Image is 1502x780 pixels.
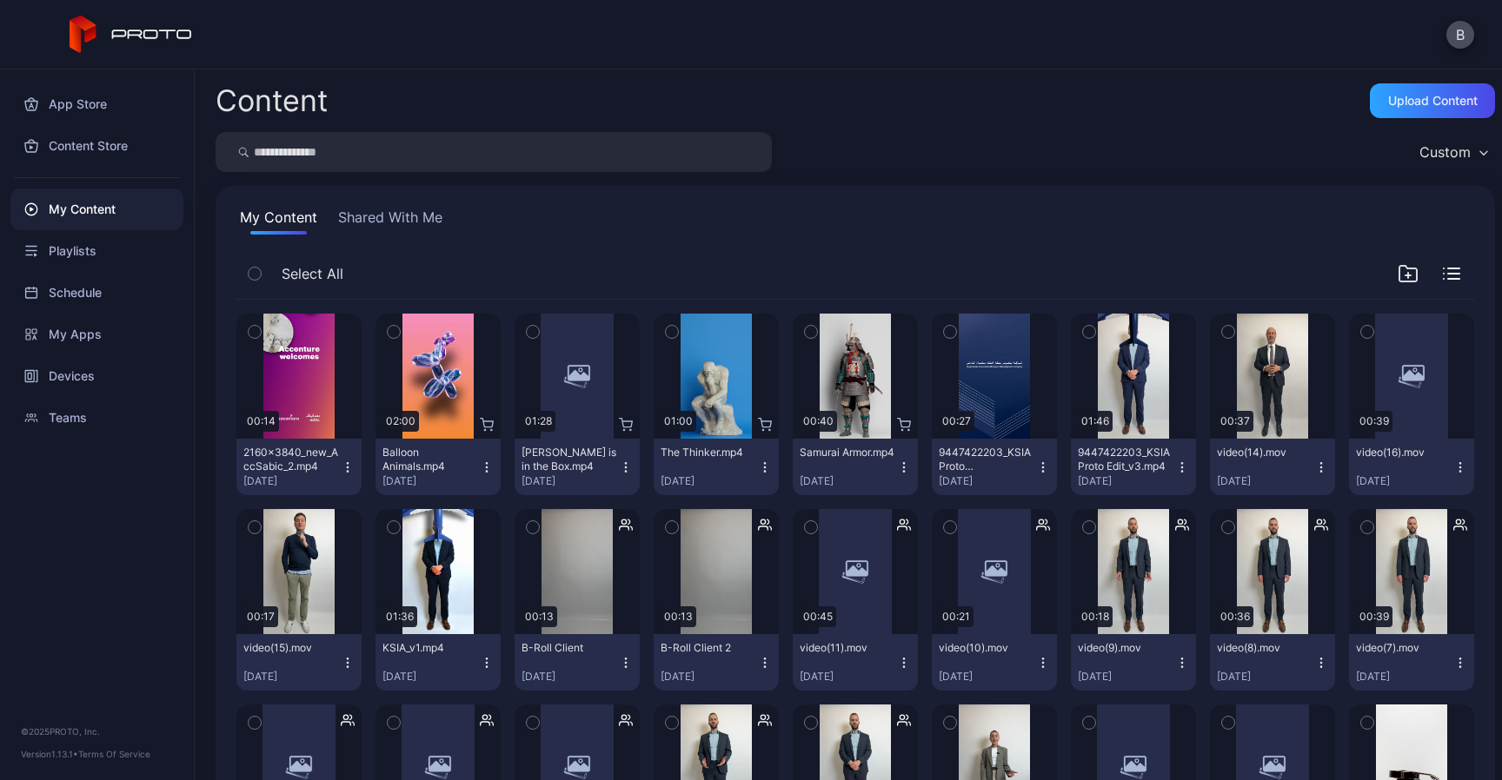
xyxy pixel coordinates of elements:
[1217,446,1313,459] div: video(14).mov
[21,724,173,738] div: © 2025 PROTO, Inc.
[1446,21,1474,49] button: B
[800,641,895,655] div: video(11).mov
[522,474,619,488] div: [DATE]
[1217,641,1313,655] div: video(8).mov
[939,446,1034,473] div: 9447422203_KSIAProto LOOP_v2.mp4
[10,314,183,355] a: My Apps
[515,439,640,495] button: [PERSON_NAME] is in the Box.mp4[DATE]
[375,439,501,495] button: Balloon Animals.mp4[DATE]
[1078,670,1175,684] div: [DATE]
[1356,446,1452,459] div: video(16).mov
[1210,634,1335,691] button: video(8).mov[DATE]
[10,83,183,125] a: App Store
[522,670,619,684] div: [DATE]
[522,446,617,473] div: Howie Mandel is in the Box.mp4
[382,641,478,655] div: KSIA_v1.mp4
[800,670,897,684] div: [DATE]
[1071,634,1196,691] button: video(9).mov[DATE]
[1217,670,1314,684] div: [DATE]
[1210,439,1335,495] button: video(14).mov[DATE]
[382,670,480,684] div: [DATE]
[939,670,1036,684] div: [DATE]
[375,634,501,691] button: KSIA_v1.mp4[DATE]
[1349,634,1474,691] button: video(7).mov[DATE]
[10,272,183,314] a: Schedule
[236,439,362,495] button: 2160×3840_new_AccSabic_2.mp4[DATE]
[10,397,183,439] a: Teams
[1071,439,1196,495] button: 9447422203_KSIAProto Edit_v3.mp4[DATE]
[382,474,480,488] div: [DATE]
[793,634,918,691] button: video(11).mov[DATE]
[661,446,756,459] div: The Thinker.mp4
[243,474,341,488] div: [DATE]
[1356,641,1452,655] div: video(7).mov
[1078,446,1173,473] div: 9447422203_KSIAProto Edit_v3.mp4
[1411,132,1495,172] button: Custom
[800,474,897,488] div: [DATE]
[1078,641,1173,655] div: video(9).mov
[335,207,446,235] button: Shared With Me
[1356,474,1453,488] div: [DATE]
[939,641,1034,655] div: video(10).mov
[10,188,183,230] a: My Content
[932,439,1057,495] button: 9447422203_KSIAProto LOOP_v2.mp4[DATE]
[1370,83,1495,118] button: Upload Content
[10,230,183,272] a: Playlists
[243,446,339,473] div: 2160×3840_new_AccSabic_2.mp4
[78,749,150,759] a: Terms Of Service
[661,641,756,655] div: B-Roll Client 2
[282,263,343,284] span: Select All
[1217,474,1314,488] div: [DATE]
[654,439,779,495] button: The Thinker.mp4[DATE]
[515,634,640,691] button: B-Roll Client[DATE]
[1388,94,1478,108] div: Upload Content
[1349,439,1474,495] button: video(16).mov[DATE]
[236,207,321,235] button: My Content
[216,86,328,116] div: Content
[243,670,341,684] div: [DATE]
[932,634,1057,691] button: video(10).mov[DATE]
[661,670,758,684] div: [DATE]
[382,446,478,473] div: Balloon Animals.mp4
[236,634,362,691] button: video(15).mov[DATE]
[522,641,617,655] div: B-Roll Client
[10,125,183,167] a: Content Store
[793,439,918,495] button: Samurai Armor.mp4[DATE]
[1078,474,1175,488] div: [DATE]
[939,474,1036,488] div: [DATE]
[654,634,779,691] button: B-Roll Client 2[DATE]
[10,355,183,397] a: Devices
[1356,670,1453,684] div: [DATE]
[21,749,78,759] span: Version 1.13.1 •
[661,474,758,488] div: [DATE]
[243,641,339,655] div: video(15).mov
[800,446,895,459] div: Samurai Armor.mp4
[1419,143,1471,161] div: Custom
